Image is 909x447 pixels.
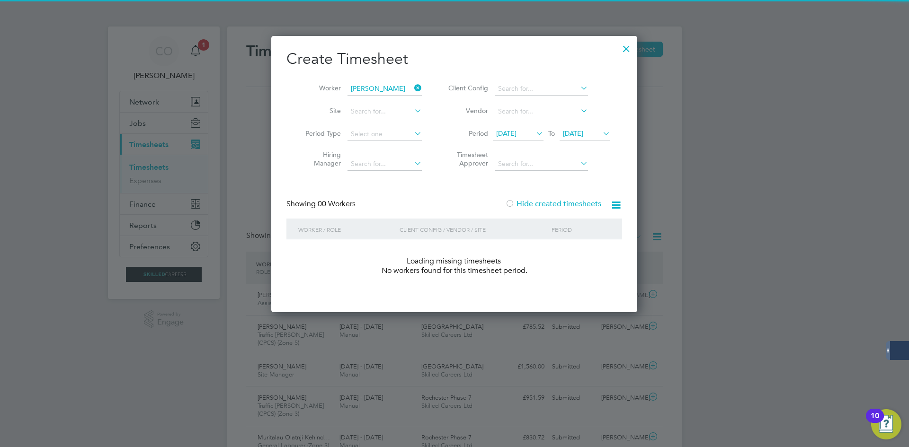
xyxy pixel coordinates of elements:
[318,199,356,209] span: 00 Workers
[545,127,558,140] span: To
[296,219,397,240] div: Worker / Role
[563,129,583,138] span: [DATE]
[549,219,613,240] div: Period
[286,199,357,209] div: Showing
[298,106,341,115] label: Site
[446,84,488,92] label: Client Config
[348,105,422,118] input: Search for...
[348,158,422,171] input: Search for...
[296,266,613,276] div: No workers found for this timesheet period.
[446,106,488,115] label: Vendor
[495,82,588,96] input: Search for...
[446,150,488,167] label: Timesheet Approver
[407,256,502,266] span: Loading missing timesheets
[505,199,601,209] label: Hide created timesheets
[871,409,901,439] button: Open Resource Center, 10 new notifications
[348,128,422,141] input: Select one
[348,82,422,96] input: Search for...
[298,84,341,92] label: Worker
[298,150,341,167] label: Hiring Manager
[397,219,549,240] div: Client Config / Vendor / Site
[871,416,879,428] div: 10
[495,105,588,118] input: Search for...
[495,158,588,171] input: Search for...
[496,129,517,138] span: [DATE]
[446,129,488,138] label: Period
[298,129,341,138] label: Period Type
[286,49,622,69] h2: Create Timesheet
